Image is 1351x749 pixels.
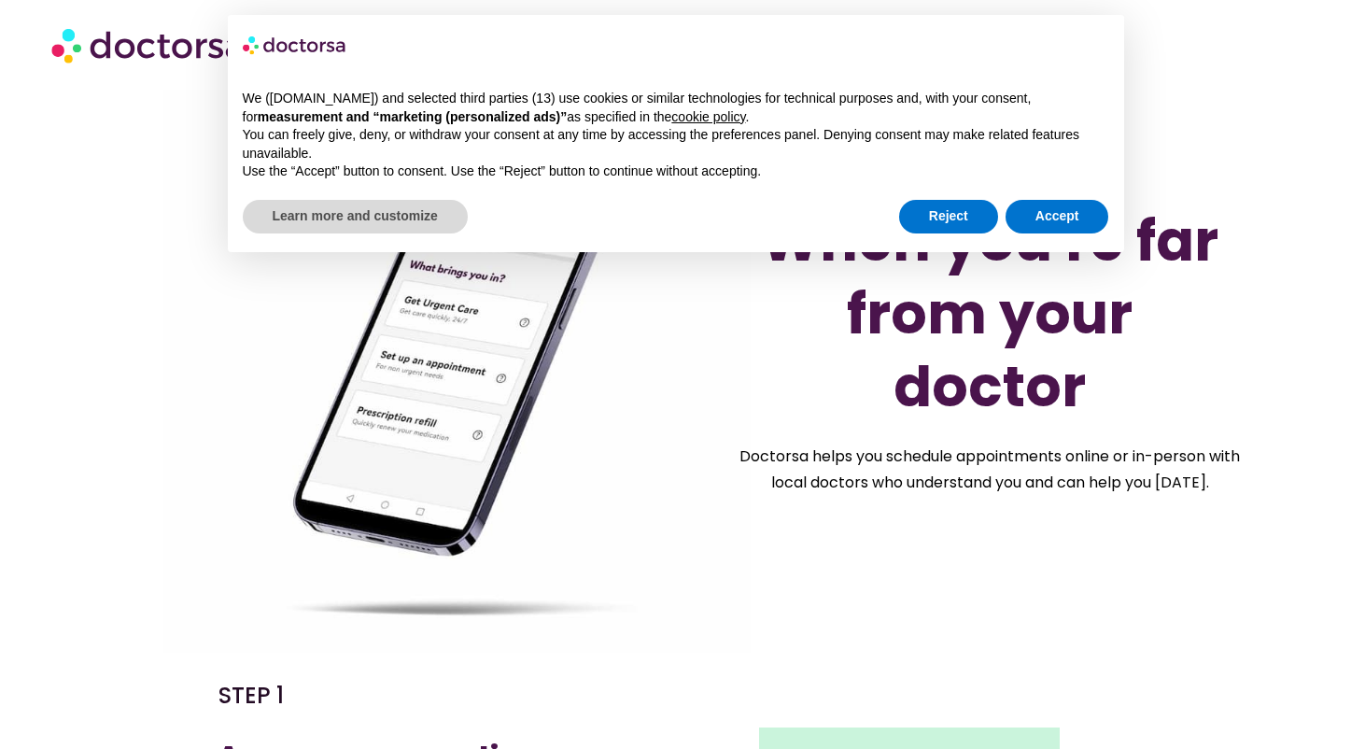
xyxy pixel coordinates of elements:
[759,205,1221,423] h1: When you're far from your doctor
[899,200,998,233] button: Reject
[243,90,1109,126] p: We ([DOMAIN_NAME]) and selected third parties (13) use cookies or similar technologies for techni...
[243,163,1109,181] p: Use the “Accept” button to consent. Use the “Reject” button to continue without accepting.
[739,444,1241,496] p: Doctorsa helps you schedule appointments online or in-person with local doctors who understand yo...
[243,126,1109,163] p: You can freely give, deny, or withdraw your consent at any time by accessing the preferences pane...
[671,109,745,124] a: cookie policy
[258,109,567,124] strong: measurement and “marketing (personalized ads)”
[218,681,667,711] h5: STEP 1
[243,200,468,233] button: Learn more and customize
[243,30,347,60] img: logo
[1006,200,1109,233] button: Accept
